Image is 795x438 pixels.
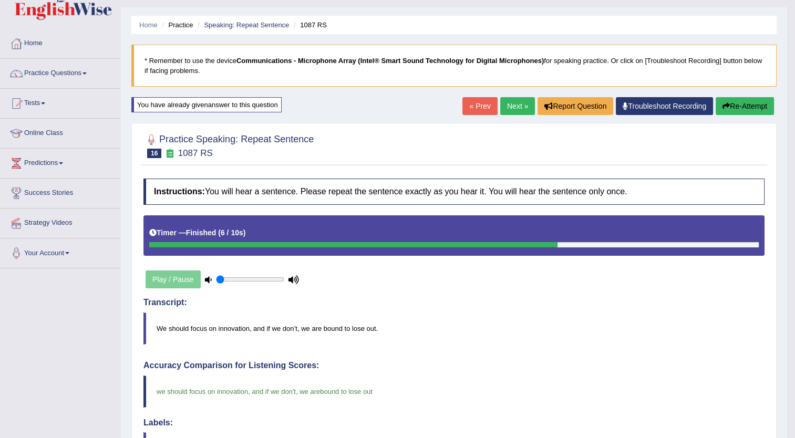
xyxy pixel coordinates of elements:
[204,21,289,29] a: Speaking: Repeat Sentence
[616,97,713,115] a: Troubleshoot Recording
[248,388,250,395] span: ,
[1,89,120,115] a: Tests
[186,228,216,237] b: Finished
[178,148,213,158] small: 1087 RS
[236,57,544,65] b: Communications - Microphone Array (Intel® Smart Sound Technology for Digital Microphones)
[159,20,193,30] li: Practice
[157,388,248,395] span: we should focus on innovation
[143,361,765,370] h4: Accuracy Comparison for Listening Scores:
[243,228,246,237] b: )
[143,179,765,205] h4: You will hear a sentence. Please repeat the sentence exactly as you hear it. You will hear the se...
[143,418,765,427] h4: Labels:
[143,312,765,345] blockquote: We should focus on innovation, and if we don’t, we are bound to lose out.
[320,388,373,395] span: bound to lose out
[462,97,497,115] a: « Prev
[139,21,158,29] a: Home
[716,97,774,115] button: Re-Attempt
[131,97,282,112] div: You have already given answer to this question
[218,228,221,237] b: (
[143,298,765,307] h4: Transcript:
[1,119,120,145] a: Online Class
[1,149,120,175] a: Predictions
[131,45,777,87] blockquote: * Remember to use the device for speaking practice. Or click on [Troubleshoot Recording] button b...
[149,229,245,237] h5: Timer —
[147,149,161,158] span: 16
[1,29,120,55] a: Home
[1,238,120,265] a: Your Account
[1,208,120,235] a: Strategy Videos
[143,132,314,158] h2: Practice Speaking: Repeat Sentence
[500,97,535,115] a: Next »
[1,59,120,85] a: Practice Questions
[154,187,205,196] b: Instructions:
[1,179,120,205] a: Success Stories
[538,97,613,115] button: Report Question
[221,228,243,237] b: 6 / 10s
[164,149,175,159] small: Exam occurring question
[252,388,320,395] span: and if we don't, we are
[291,20,327,30] li: 1087 RS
